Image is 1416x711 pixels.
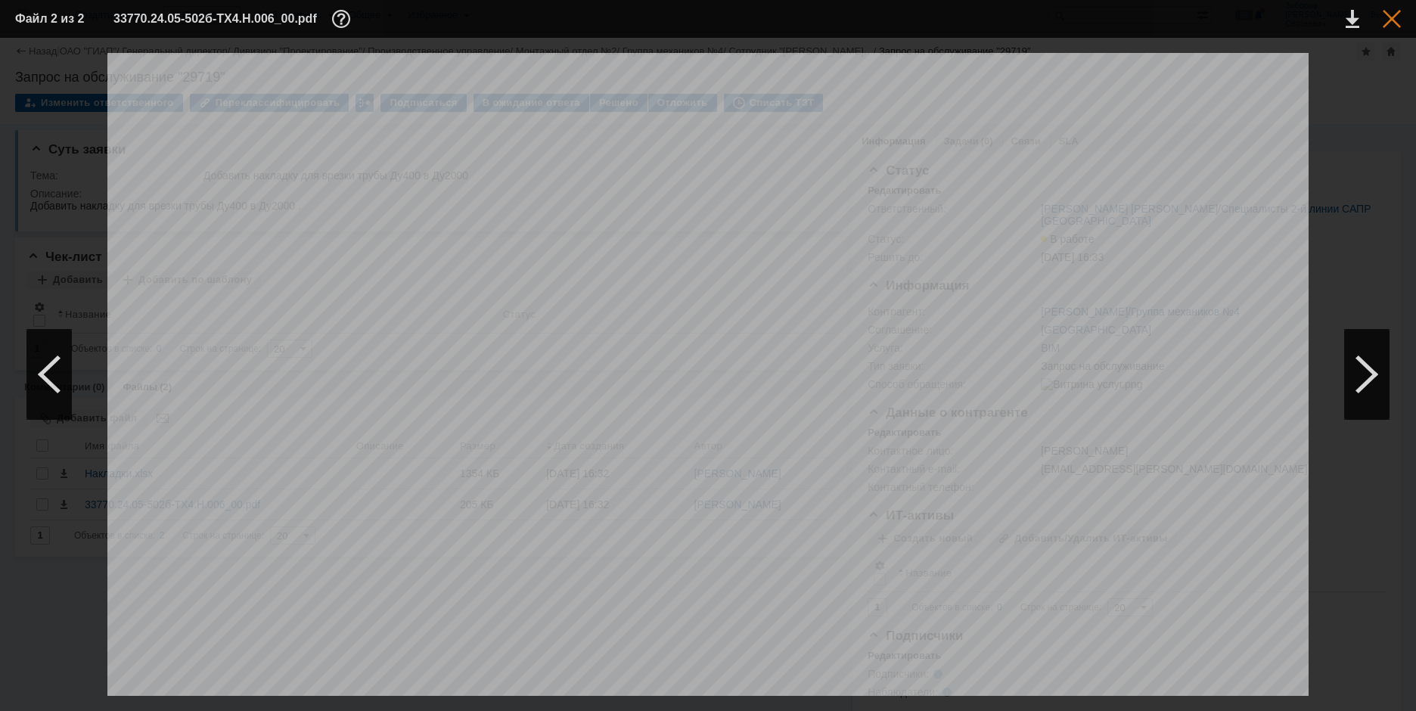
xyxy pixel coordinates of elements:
div: Следующий файл [1344,329,1390,420]
div: Дополнительная информация о файле (F11) [332,10,355,28]
div: Предыдущий файл [26,329,72,420]
div: 33770.24.05-502б-ТХ4.Н.006_00.pdf [113,10,355,28]
div: Скачать файл [1346,10,1359,28]
div: Закрыть окно (Esc) [1383,10,1401,28]
div: Файл 2 из 2 [15,13,91,25]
